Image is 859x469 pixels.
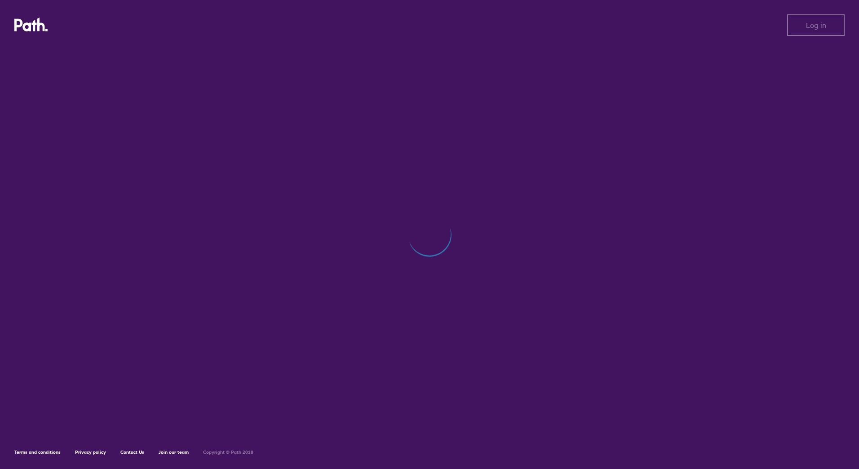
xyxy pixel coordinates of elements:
[203,450,253,455] h6: Copyright © Path 2018
[787,14,845,36] button: Log in
[14,449,61,455] a: Terms and conditions
[75,449,106,455] a: Privacy policy
[120,449,144,455] a: Contact Us
[159,449,189,455] a: Join our team
[806,21,826,29] span: Log in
